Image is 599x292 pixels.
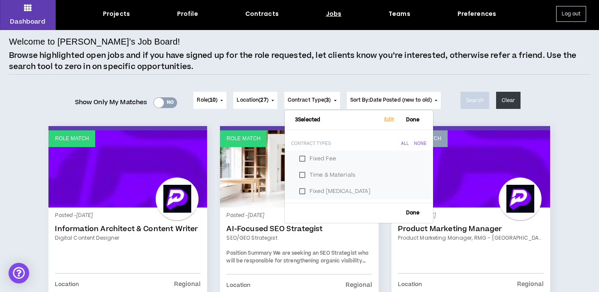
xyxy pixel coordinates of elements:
[226,135,260,143] p: Role Match
[381,117,398,123] span: Edit
[398,280,422,289] p: Location
[288,96,331,104] span: Contract Type ( )
[193,92,226,109] button: Role(10)
[10,17,45,26] p: Dashboard
[55,212,201,220] p: Posted - [DATE]
[295,117,320,123] span: 3 Selected
[174,280,201,289] p: Regional
[197,96,217,104] span: Role ( )
[103,9,130,18] div: Projects
[461,92,489,109] button: Search
[398,225,544,233] a: Product Marketing Manager
[226,234,372,242] a: SEO/GEO Strategist
[226,225,372,233] a: AI-Focused SEO Strategist
[295,169,423,181] label: Time & Materials
[295,185,423,198] label: Fixed [MEDICAL_DATA]
[55,280,79,289] p: Location
[220,130,379,208] a: Role Match
[346,280,372,290] p: Regional
[237,96,268,104] span: Location ( )
[517,280,544,289] p: Regional
[388,9,410,18] div: Teams
[226,250,272,257] strong: Position Summary
[260,96,266,104] span: 27
[414,140,426,147] div: None
[350,96,432,104] span: Sort By: Date Posted (new to old)
[398,212,544,220] p: Posted - [DATE]
[403,117,423,123] span: Done
[401,140,409,147] div: All
[233,92,277,109] button: Location(27)
[391,130,550,208] a: No Role Match
[48,130,207,208] a: Role Match
[403,210,423,216] span: Done
[398,234,544,242] a: Product Marketing Manager, RMG - [GEOGRAPHIC_DATA] Preferred
[245,9,279,18] div: Contracts
[496,92,521,109] button: Clear
[295,152,423,165] label: Fixed Fee
[177,9,198,18] div: Profile
[291,140,331,147] div: Contract Types
[75,96,147,109] span: Show Only My Matches
[210,96,216,104] span: 10
[226,212,372,220] p: Posted - [DATE]
[55,234,201,242] a: Digital Content Designer
[347,92,441,109] button: Sort By:Date Posted (new to old)
[556,6,586,22] button: Log out
[226,280,250,290] p: Location
[9,50,590,72] p: Browse highlighted open jobs and if you have signed up for the role requested, let clients know y...
[326,96,329,104] span: 3
[9,35,180,48] h4: Welcome to [PERSON_NAME]’s Job Board!
[55,135,89,143] p: Role Match
[9,263,29,283] div: Open Intercom Messenger
[55,225,201,233] a: Information Architect & Content Writer
[458,9,497,18] div: Preferences
[284,92,340,109] button: Contract Type(3)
